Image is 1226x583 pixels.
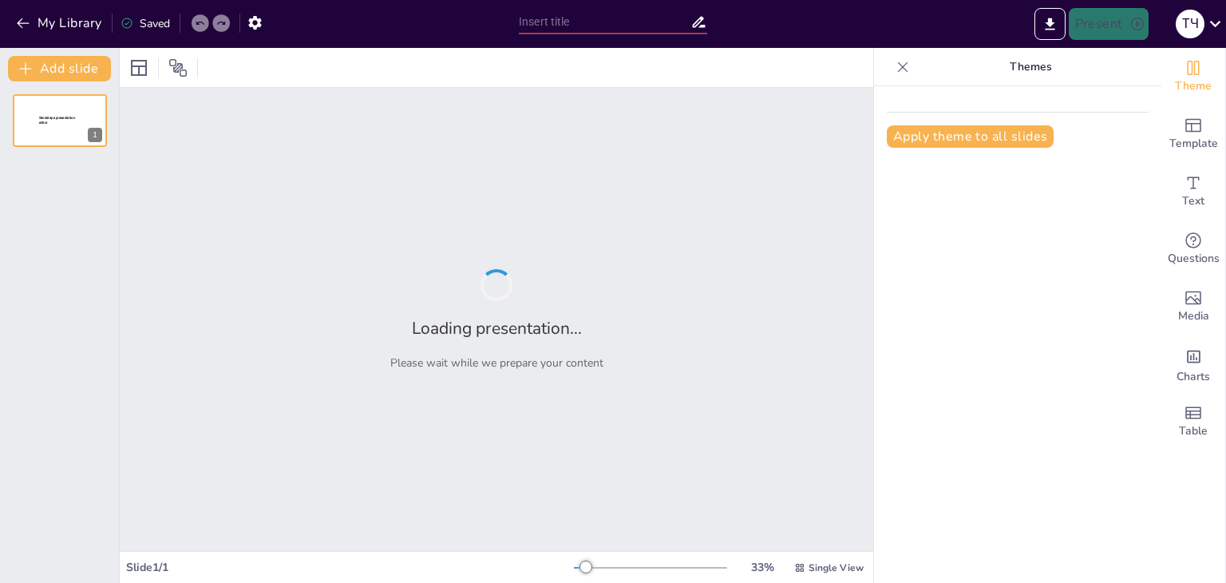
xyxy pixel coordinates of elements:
span: Questions [1168,250,1220,268]
p: Please wait while we prepare your content [390,355,603,371]
div: 1 [13,94,107,147]
div: Saved [121,16,170,31]
span: Template [1169,135,1218,153]
div: Layout [126,55,152,81]
span: Single View [809,561,864,574]
h2: Loading presentation... [412,317,582,339]
span: Charts [1177,368,1210,386]
div: 1 [88,128,102,142]
div: Add ready made slides [1161,105,1225,163]
button: Export to PowerPoint [1034,8,1066,40]
div: Т Ч [1176,10,1204,38]
span: Text [1182,192,1204,210]
button: Т Ч [1176,8,1204,40]
div: Add text boxes [1161,163,1225,220]
div: Add images, graphics, shapes or video [1161,278,1225,335]
button: My Library [12,10,109,36]
input: Insert title [519,10,690,34]
button: Apply theme to all slides [887,125,1054,148]
p: Themes [916,48,1145,86]
span: Position [168,58,188,77]
div: Get real-time input from your audience [1161,220,1225,278]
div: 33 % [743,560,781,575]
div: Change the overall theme [1161,48,1225,105]
div: Add charts and graphs [1161,335,1225,393]
div: Add a table [1161,393,1225,450]
span: Theme [1175,77,1212,95]
button: Add slide [8,56,111,81]
button: Present [1069,8,1149,40]
div: Slide 1 / 1 [126,560,574,575]
span: Sendsteps presentation editor [39,116,75,125]
span: Media [1178,307,1209,325]
span: Table [1179,422,1208,440]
